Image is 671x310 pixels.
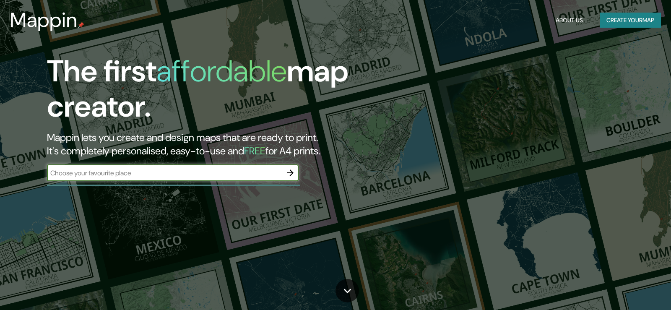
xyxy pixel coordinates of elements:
[552,13,586,28] button: About Us
[244,144,265,157] h5: FREE
[156,52,287,91] h1: affordable
[47,54,382,131] h1: The first map creator.
[78,22,84,29] img: mappin-pin
[47,168,282,178] input: Choose your favourite place
[10,8,78,32] h3: Mappin
[600,13,661,28] button: Create yourmap
[47,131,382,158] h2: Mappin lets you create and design maps that are ready to print. It's completely personalised, eas...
